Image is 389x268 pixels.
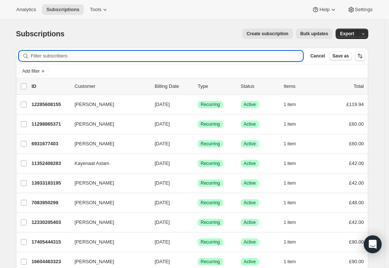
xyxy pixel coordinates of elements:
[284,158,304,169] button: 1 item
[349,141,364,146] span: £60.00
[336,29,359,39] button: Export
[332,53,349,59] span: Save as
[284,198,304,208] button: 1 item
[32,101,69,108] p: 12285608155
[296,29,333,39] button: Bulk updates
[284,217,304,228] button: 1 item
[70,118,144,130] button: [PERSON_NAME]
[46,7,79,13] span: Subscriptions
[75,258,114,265] span: [PERSON_NAME]
[300,31,328,37] span: Bulk updates
[284,83,321,90] div: Items
[355,51,365,61] button: Sort the results
[310,53,325,59] span: Cancel
[75,179,114,187] span: [PERSON_NAME]
[75,160,109,167] span: Kayenaat Aslam
[32,257,364,267] div: 16604463323[PERSON_NAME][DATE]SuccessRecurringSuccessActive1 item£90.00
[201,200,220,206] span: Recurring
[70,256,144,268] button: [PERSON_NAME]
[284,121,296,127] span: 1 item
[244,239,256,245] span: Active
[284,178,304,188] button: 1 item
[349,180,364,186] span: £42.00
[155,180,170,186] span: [DATE]
[155,141,170,146] span: [DATE]
[284,237,304,247] button: 1 item
[284,102,296,107] span: 1 item
[201,239,220,245] span: Recurring
[155,259,170,264] span: [DATE]
[284,259,296,265] span: 1 item
[32,119,364,129] div: 11298865371[PERSON_NAME][DATE]SuccessRecurringSuccessActive1 item£60.00
[284,200,296,206] span: 1 item
[75,120,114,128] span: [PERSON_NAME]
[284,141,296,147] span: 1 item
[284,161,296,166] span: 1 item
[32,139,364,149] div: 6931677403[PERSON_NAME][DATE]SuccessRecurringSuccessActive1 item£60.00
[346,102,364,107] span: £119.94
[32,160,69,167] p: 11352408283
[85,4,113,15] button: Tools
[75,83,149,90] p: Customer
[201,121,220,127] span: Recurring
[201,259,220,265] span: Recurring
[70,138,144,150] button: [PERSON_NAME]
[32,258,69,265] p: 16604463323
[343,4,377,15] button: Settings
[201,219,220,225] span: Recurring
[355,7,373,13] span: Settings
[75,219,114,226] span: [PERSON_NAME]
[354,83,364,90] p: Total
[70,158,144,169] button: Kayenaat Aslam
[247,31,289,37] span: Create subscription
[70,197,144,209] button: [PERSON_NAME]
[32,158,364,169] div: 11352408283Kayenaat Aslam[DATE]SuccessRecurringSuccessActive1 item£42.00
[244,161,256,166] span: Active
[284,239,296,245] span: 1 item
[244,102,256,107] span: Active
[90,7,101,13] span: Tools
[284,99,304,110] button: 1 item
[42,4,84,15] button: Subscriptions
[70,177,144,189] button: [PERSON_NAME]
[32,238,69,246] p: 17405444315
[242,29,293,39] button: Create subscription
[19,67,49,76] button: Add filter
[329,52,352,60] button: Save as
[307,52,328,60] button: Cancel
[349,219,364,225] span: £42.00
[32,120,69,128] p: 11298865371
[155,83,192,90] p: Billing Date
[364,235,382,253] div: Open Intercom Messenger
[201,180,220,186] span: Recurring
[319,7,329,13] span: Help
[349,239,364,245] span: £90.00
[75,140,114,148] span: [PERSON_NAME]
[244,219,256,225] span: Active
[70,99,144,110] button: [PERSON_NAME]
[198,83,235,90] div: Type
[307,4,341,15] button: Help
[75,101,114,108] span: [PERSON_NAME]
[284,119,304,129] button: 1 item
[155,239,170,245] span: [DATE]
[244,200,256,206] span: Active
[155,102,170,107] span: [DATE]
[22,68,40,74] span: Add filter
[70,236,144,248] button: [PERSON_NAME]
[75,238,114,246] span: [PERSON_NAME]
[349,121,364,127] span: £60.00
[32,178,364,188] div: 13933183195[PERSON_NAME][DATE]SuccessRecurringSuccessActive1 item£42.00
[155,121,170,127] span: [DATE]
[155,161,170,166] span: [DATE]
[32,83,364,90] div: IDCustomerBilling DateTypeStatusItemsTotal
[75,199,114,206] span: [PERSON_NAME]
[244,121,256,127] span: Active
[32,99,364,110] div: 12285608155[PERSON_NAME][DATE]SuccessRecurringSuccessActive1 item£119.94
[31,51,303,61] input: Filter subscribers
[349,161,364,166] span: £42.00
[241,83,278,90] p: Status
[32,237,364,247] div: 17405444315[PERSON_NAME][DATE]SuccessRecurringSuccessActive1 item£90.00
[284,180,296,186] span: 1 item
[16,7,36,13] span: Analytics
